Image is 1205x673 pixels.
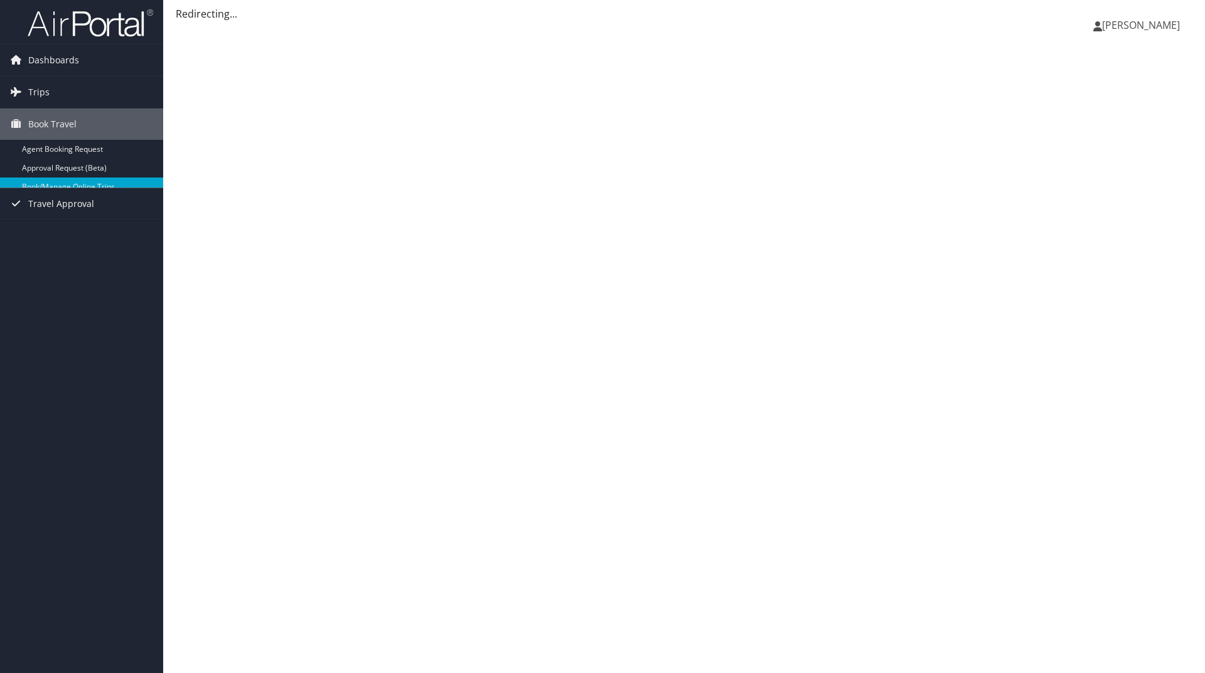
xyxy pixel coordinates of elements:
[28,8,153,38] img: airportal-logo.png
[28,77,50,108] span: Trips
[28,109,77,140] span: Book Travel
[176,6,1192,21] div: Redirecting...
[28,188,94,220] span: Travel Approval
[1093,6,1192,44] a: [PERSON_NAME]
[28,45,79,76] span: Dashboards
[1102,18,1180,32] span: [PERSON_NAME]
